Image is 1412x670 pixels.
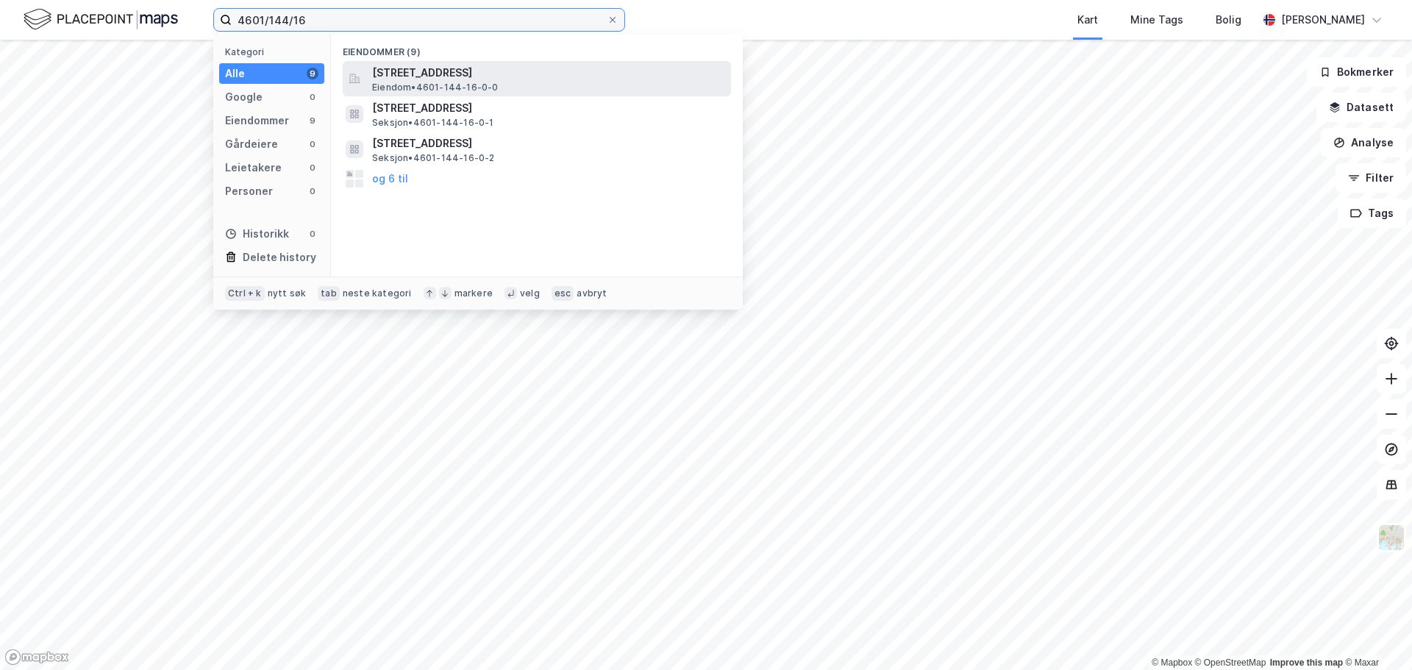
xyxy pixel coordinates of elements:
div: [PERSON_NAME] [1281,11,1365,29]
div: 9 [307,68,318,79]
div: velg [520,288,540,299]
div: tab [318,286,340,301]
div: 0 [307,138,318,150]
button: Tags [1338,199,1406,228]
div: 0 [307,185,318,197]
button: Filter [1336,163,1406,193]
span: Seksjon • 4601-144-16-0-1 [372,117,494,129]
div: Historikk [225,225,289,243]
div: Kategori [225,46,324,57]
a: Improve this map [1270,657,1343,668]
a: Mapbox homepage [4,649,69,666]
a: Mapbox [1152,657,1192,668]
div: Ctrl + k [225,286,265,301]
input: Søk på adresse, matrikkel, gårdeiere, leietakere eller personer [232,9,607,31]
img: logo.f888ab2527a4732fd821a326f86c7f29.svg [24,7,178,32]
span: [STREET_ADDRESS] [372,64,725,82]
button: og 6 til [372,170,408,188]
button: Analyse [1321,128,1406,157]
div: markere [454,288,493,299]
span: Seksjon • 4601-144-16-0-2 [372,152,495,164]
div: Leietakere [225,159,282,177]
div: Kart [1077,11,1098,29]
div: avbryt [577,288,607,299]
div: 9 [307,115,318,126]
div: Delete history [243,249,316,266]
div: nytt søk [268,288,307,299]
span: [STREET_ADDRESS] [372,135,725,152]
span: Eiendom • 4601-144-16-0-0 [372,82,499,93]
iframe: Chat Widget [1338,599,1412,670]
div: Gårdeiere [225,135,278,153]
div: Google [225,88,263,106]
div: 0 [307,228,318,240]
div: neste kategori [343,288,412,299]
div: Personer [225,182,273,200]
a: OpenStreetMap [1195,657,1266,668]
div: Alle [225,65,245,82]
div: Kontrollprogram for chat [1338,599,1412,670]
div: Mine Tags [1130,11,1183,29]
div: Eiendommer [225,112,289,129]
div: 0 [307,91,318,103]
button: Bokmerker [1307,57,1406,87]
span: [STREET_ADDRESS] [372,99,725,117]
img: Z [1377,524,1405,552]
div: Eiendommer (9) [331,35,743,61]
div: 0 [307,162,318,174]
div: Bolig [1216,11,1241,29]
div: esc [552,286,574,301]
button: Datasett [1316,93,1406,122]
